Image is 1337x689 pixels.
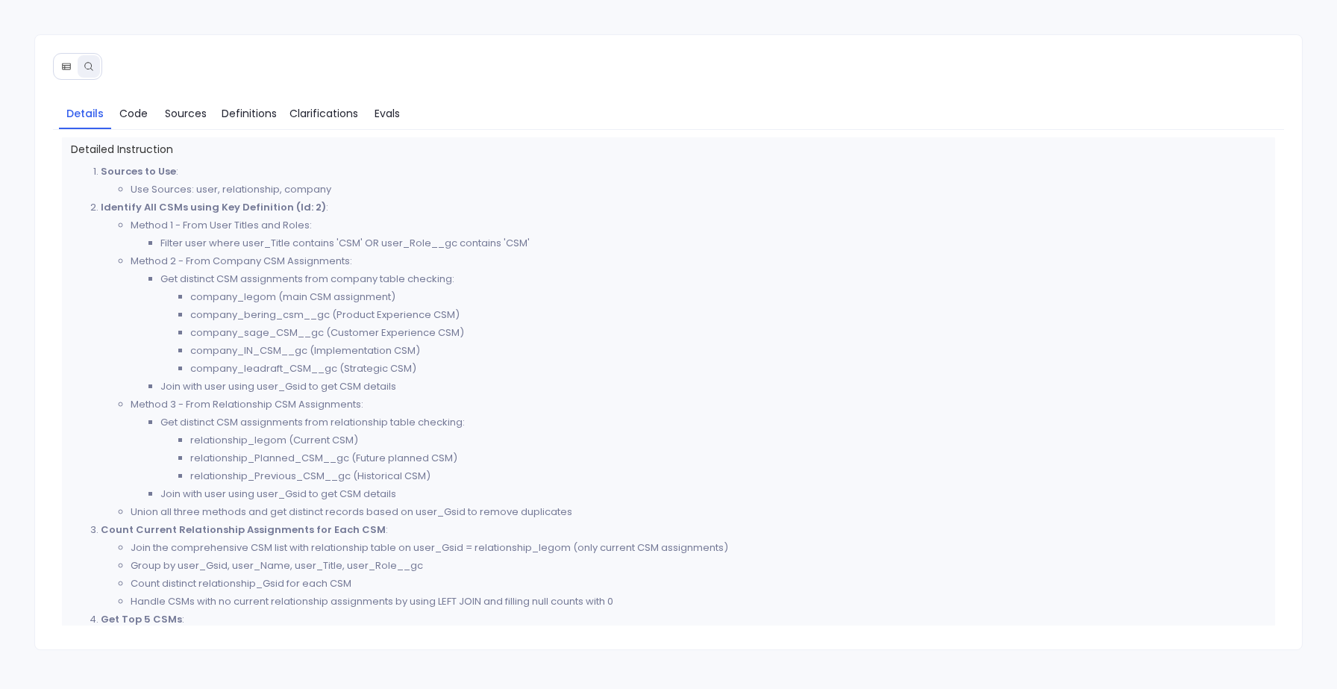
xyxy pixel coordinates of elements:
[190,288,1266,306] li: company_legom (main CSM assignment)
[190,360,1266,378] li: company_leadraft_CSM__gc (Strategic CSM)
[190,449,1266,467] li: relationship_Planned_CSM__gc (Future planned CSM)
[160,414,1266,485] li: Get distinct CSM assignments from relationship table checking:
[101,199,1266,521] li: :
[160,234,1266,252] li: Filter user where user_Title contains 'CSM' OR user_Role__gc contains 'CSM'
[190,431,1266,449] li: relationship_legom (Current CSM)
[190,467,1266,485] li: relationship_Previous_CSM__gc (Historical CSM)
[131,557,1266,575] li: Group by user_Gsid, user_Name, user_Title, user_Role__gc
[289,105,358,122] span: Clarifications
[131,575,1266,593] li: Count distinct relationship_Gsid for each CSM
[101,521,1266,611] li: :
[101,164,176,178] strong: Sources to Use
[165,105,207,122] span: Sources
[131,593,1266,611] li: Handle CSMs with no current relationship assignments by using LEFT JOIN and filling null counts w...
[71,142,1266,157] span: Detailed Instruction
[101,612,182,626] strong: Get Top 5 CSMs
[190,324,1266,342] li: company_sage_CSM__gc (Customer Experience CSM)
[119,105,148,122] span: Code
[190,306,1266,324] li: company_bering_csm__gc (Product Experience CSM)
[101,163,1266,199] li: :
[375,105,400,122] span: Evals
[131,252,1266,396] li: Method 2 - From Company CSM Assignments:
[131,539,1266,557] li: Join the comprehensive CSM list with relationship table on user_Gsid = relationship_legom (only c...
[101,611,1266,664] li: :
[190,342,1266,360] li: company_IN_CSM__gc (Implementation CSM)
[222,105,277,122] span: Definitions
[131,396,1266,503] li: Method 3 - From Relationship CSM Assignments:
[160,378,1266,396] li: Join with user using user_Gsid to get CSM details
[131,181,1266,199] li: Use Sources: user, relationship, company
[160,485,1266,503] li: Join with user using user_Gsid to get CSM details
[101,200,326,214] strong: Identify All CSMs using Key Definition (Id: 2)
[66,105,104,122] span: Details
[131,216,1266,252] li: Method 1 - From User Titles and Roles:
[101,523,386,537] strong: Count Current Relationship Assignments for Each CSM
[160,270,1266,378] li: Get distinct CSM assignments from company table checking:
[131,503,1266,521] li: Union all three methods and get distinct records based on user_Gsid to remove duplicates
